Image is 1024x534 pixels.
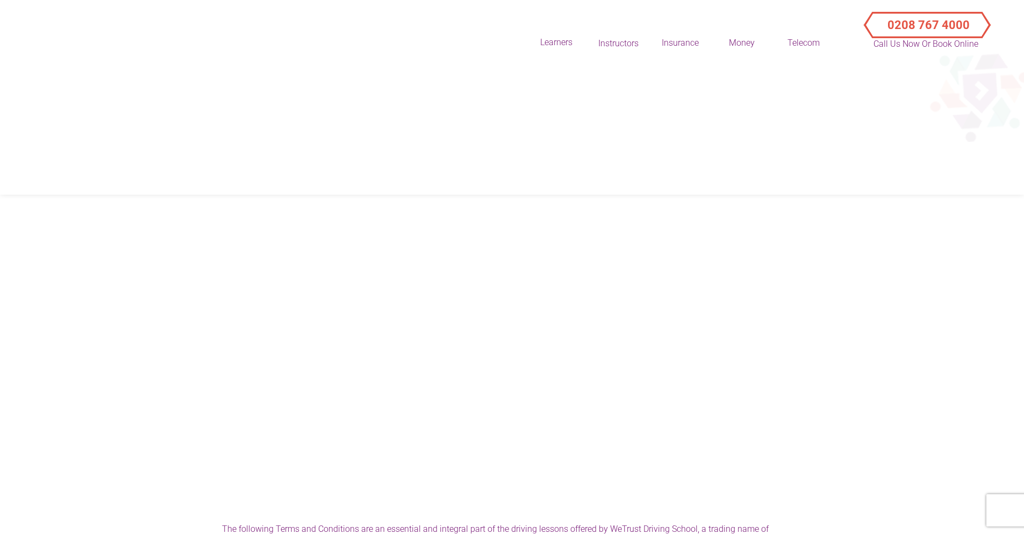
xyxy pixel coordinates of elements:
div: Instructors [591,38,645,49]
button: Call Us Now or Book Online [868,9,984,31]
img: svg%3E [732,9,752,29]
p: Call Us Now or Book Online [872,38,980,51]
div: Telecom [777,37,830,49]
img: svg%3E [27,6,210,189]
img: svg%3E [794,9,814,29]
a: Call Us Now or Book Online 0208 767 4000 [855,3,997,40]
div: Insurance [653,37,707,49]
div: Learners [529,37,583,48]
img: svg%3E [670,9,690,29]
div: Money [715,37,769,49]
img: svg%3E [609,11,628,30]
img: svg%3E [547,9,567,29]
